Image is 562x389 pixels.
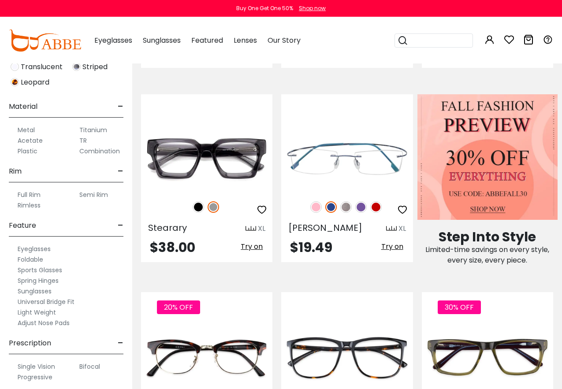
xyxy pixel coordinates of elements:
[191,35,223,45] span: Featured
[18,146,37,156] label: Plastic
[18,200,41,211] label: Rimless
[246,226,256,232] img: size ruler
[18,372,52,382] label: Progressive
[294,4,326,12] a: Shop now
[18,286,52,296] label: Sunglasses
[258,223,265,234] div: XL
[141,126,272,192] img: Gray Stearary - Acetate ,Universal Bridge Fit
[148,222,187,234] span: Stearary
[439,227,536,246] span: Step Into Style
[118,215,123,236] span: -
[143,35,181,45] span: Sunglasses
[9,161,22,182] span: Rim
[18,135,43,146] label: Acetate
[18,296,74,307] label: Universal Bridge Fit
[9,215,36,236] span: Feature
[118,333,123,354] span: -
[79,125,107,135] label: Titanium
[157,300,200,314] span: 20% OFF
[379,241,406,252] button: Try on
[236,4,293,12] div: Buy One Get One 50%
[299,4,326,12] div: Shop now
[79,361,100,372] label: Bifocal
[417,94,558,219] img: Fall Fashion Sale
[355,201,367,213] img: Purple
[18,244,51,254] label: Eyeglasses
[386,226,397,232] img: size ruler
[290,238,332,257] span: $19.49
[18,275,59,286] label: Spring Hinges
[268,35,301,45] span: Our Story
[94,35,132,45] span: Eyeglasses
[208,201,219,213] img: Gray
[340,201,352,213] img: Gun
[18,265,62,275] label: Sports Glasses
[118,96,123,117] span: -
[425,245,549,265] span: Limited-time savings on every style, every size, every piece.
[18,189,41,200] label: Full Rim
[9,96,37,117] span: Material
[370,201,382,213] img: Red
[241,241,263,252] span: Try on
[18,254,43,265] label: Foldable
[79,189,108,200] label: Semi Rim
[288,222,362,234] span: [PERSON_NAME]
[82,62,108,72] span: Striped
[381,241,403,252] span: Try on
[310,201,322,213] img: Pink
[21,62,63,72] span: Translucent
[18,307,56,318] label: Light Weight
[72,63,81,71] img: Striped
[398,223,406,234] div: XL
[18,318,70,328] label: Adjust Nose Pads
[234,35,257,45] span: Lenses
[11,78,19,86] img: Leopard
[9,30,81,52] img: abbeglasses.com
[238,241,265,252] button: Try on
[281,126,413,192] img: Blue Olivia - Metal,Memory ,Adjust Nose Pads
[193,201,204,213] img: Black
[21,77,49,88] span: Leopard
[150,238,195,257] span: $38.00
[18,361,55,372] label: Single Vision
[79,146,120,156] label: Combination
[79,135,87,146] label: TR
[9,333,51,354] span: Prescription
[18,125,35,135] label: Metal
[11,63,19,71] img: Translucent
[325,201,337,213] img: Blue
[438,300,481,314] span: 30% OFF
[118,161,123,182] span: -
